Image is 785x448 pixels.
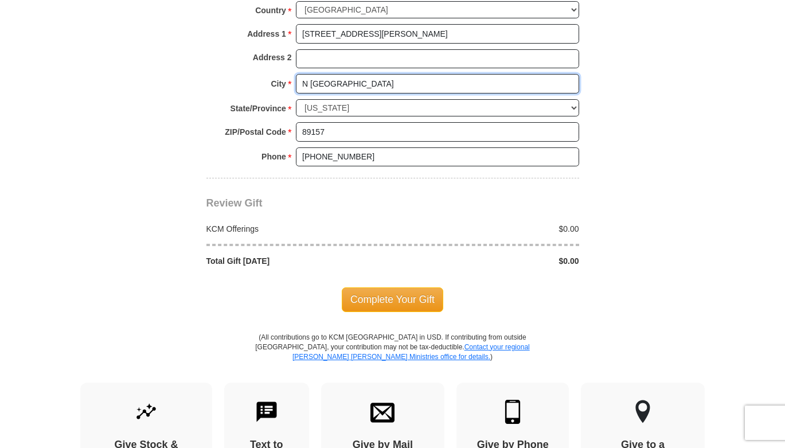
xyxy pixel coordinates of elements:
img: text-to-give.svg [255,400,279,424]
div: $0.00 [393,255,585,267]
span: Review Gift [206,197,263,209]
img: other-region [635,400,651,424]
span: Complete Your Gift [342,287,443,311]
strong: ZIP/Postal Code [225,124,286,140]
strong: City [271,76,286,92]
img: envelope.svg [370,400,395,424]
strong: Address 2 [253,49,292,65]
div: Total Gift [DATE] [200,255,393,267]
p: (All contributions go to KCM [GEOGRAPHIC_DATA] in USD. If contributing from outside [GEOGRAPHIC_D... [255,333,530,383]
a: Contact your regional [PERSON_NAME] [PERSON_NAME] Ministries office for details. [292,343,530,361]
div: KCM Offerings [200,223,393,235]
img: mobile.svg [501,400,525,424]
strong: State/Province [231,100,286,116]
img: give-by-stock.svg [134,400,158,424]
strong: Country [255,2,286,18]
div: $0.00 [393,223,585,235]
strong: Phone [261,149,286,165]
strong: Address 1 [247,26,286,42]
